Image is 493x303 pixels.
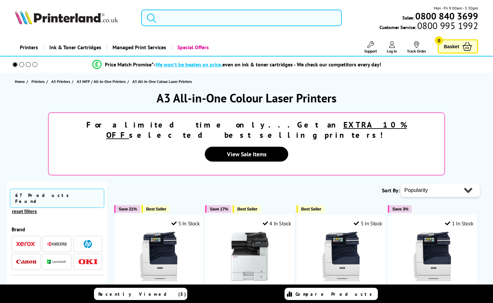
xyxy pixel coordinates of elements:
[45,240,69,248] button: Kyocera
[210,207,228,211] span: Save 17%
[438,39,478,54] a: Basket 0
[154,61,381,68] div: - even on ink & toner cartridges - We check our competitors every day!
[387,41,397,54] a: Log In
[78,259,98,265] img: OKI
[434,5,478,11] span: Mon - Fri 9:00am - 5:30pm
[444,42,459,51] span: Basket
[146,207,166,211] span: Best Seller
[15,10,118,24] img: Printerland Logo
[225,232,275,281] img: Kyocera ECOSYS M8124cidn
[43,39,106,56] a: Ink & Toner Cartridges
[392,207,408,211] span: Save 3%
[132,79,192,84] span: A3 All-in-One Colour Laser Printers
[445,220,473,227] div: 1 In Stock
[77,78,127,85] a: A3 MFP / All-in-One Printers
[156,61,222,68] span: We won’t be beaten on price,
[47,260,67,264] img: Lexmark
[76,257,100,266] button: OKI
[408,276,457,283] a: Xerox VersaLink C7120DN (Box Opened)
[402,15,414,21] span: Sales:
[94,288,187,300] a: Recently Viewed (5)
[414,13,478,19] a: 0800 840 3699
[14,257,38,266] button: Canon
[114,205,140,213] button: Save 21%
[105,61,154,68] span: Price Match Promise*
[15,78,26,85] a: Home
[415,10,478,22] b: 0800 840 3699
[106,120,407,140] u: EXTRA 10% OFF
[364,49,377,54] span: Support
[3,59,470,70] li: modal_Promise
[31,78,46,85] a: Printers
[387,49,397,54] span: Log In
[388,205,412,213] button: Save 3%
[15,10,133,26] a: Printerland Logo
[233,205,261,213] button: Best Seller
[51,78,70,85] span: A3 Printers
[301,207,321,211] span: Best Seller
[296,205,325,213] button: Best Seller
[16,260,36,264] img: Canon
[10,189,104,208] span: 67 Products Found
[47,242,67,246] img: Kyocera
[86,120,407,140] strong: For a limited time only...Get an selected best selling printers!
[316,232,366,281] img: Xerox VersaLink C7130DN
[134,276,184,283] a: Xerox VersaLink C7120
[225,276,275,283] a: Kyocera ECOSYS M8124cidn
[205,147,288,162] a: View Sale Items
[84,240,92,248] img: HP
[134,232,184,281] img: Xerox VersaLink C7120
[14,240,38,248] button: Xerox
[416,22,478,29] span: 0800 995 1992
[263,220,291,227] div: 4 In Stock
[7,90,486,106] h1: A3 All-in-One Colour Laser Printers
[354,220,382,227] div: 5 In Stock
[77,78,126,85] span: A3 MFP / All-in-One Printers
[51,78,72,85] a: A3 Printers
[49,39,101,56] span: Ink & Toner Cartridges
[12,226,103,233] div: Brand
[285,288,378,300] a: Compare Products
[380,22,478,30] span: Customer Service:
[205,205,231,213] button: Save 17%
[382,187,400,194] span: Sort By:
[15,39,43,56] a: Printers
[31,78,45,85] span: Printers
[316,276,366,283] a: Xerox VersaLink C7130DN
[45,257,69,266] button: Lexmark
[10,208,39,214] button: reset filters
[435,36,443,45] span: 0
[119,207,137,211] span: Save 21%
[295,291,376,297] span: Compare Products
[171,220,200,227] div: 5 In Stock
[76,240,100,248] button: HP
[407,41,426,54] a: Track Order
[364,41,377,54] a: Support
[142,205,170,213] button: Best Seller
[16,242,36,246] img: Xerox
[408,232,457,281] img: Xerox VersaLink C7120DN (Box Opened)
[237,207,257,211] span: Best Seller
[106,39,171,56] a: Managed Print Services
[98,291,186,297] span: Recently Viewed (5)
[171,39,214,56] a: Special Offers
